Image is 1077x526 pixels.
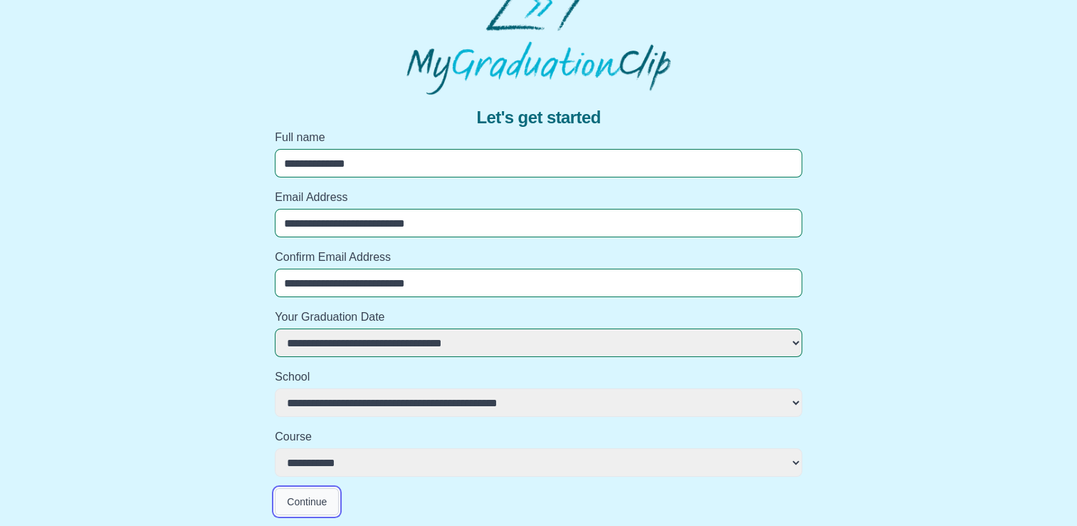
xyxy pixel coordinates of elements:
label: Email Address [275,189,802,206]
label: Course [275,428,802,445]
label: Your Graduation Date [275,309,802,326]
span: Let's get started [476,106,600,129]
label: Confirm Email Address [275,249,802,266]
label: School [275,368,802,386]
label: Full name [275,129,802,146]
button: Continue [275,488,339,515]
